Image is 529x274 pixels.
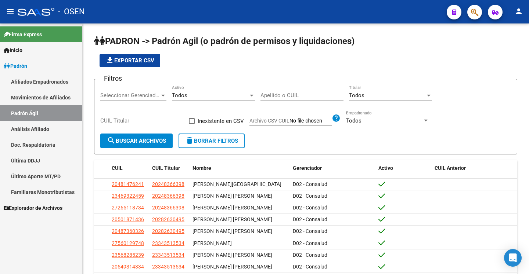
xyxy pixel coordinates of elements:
[112,264,144,270] span: 20549314334
[58,4,85,20] span: - OSEN
[112,216,144,222] span: 20501871436
[332,114,341,123] mat-icon: help
[105,57,154,64] span: Exportar CSV
[293,165,322,171] span: Gerenciador
[172,92,187,99] span: Todos
[293,193,327,199] span: D02 - Consalud
[290,160,375,176] datatable-header-cell: Gerenciador
[435,165,466,171] span: CUIL Anterior
[378,165,393,171] span: Activo
[6,7,15,16] mat-icon: menu
[192,264,272,270] span: [PERSON_NAME] [PERSON_NAME]
[112,205,144,211] span: 27265118734
[112,240,144,246] span: 27560129748
[432,160,517,176] datatable-header-cell: CUIL Anterior
[192,228,272,234] span: [PERSON_NAME] [PERSON_NAME]
[190,160,290,176] datatable-header-cell: Nombre
[4,204,62,212] span: Explorador de Archivos
[289,118,332,124] input: Archivo CSV CUIL
[4,30,42,39] span: Firma Express
[249,118,289,124] span: Archivo CSV CUIL
[346,117,361,124] span: Todos
[293,181,327,187] span: D02 - Consalud
[152,193,184,199] span: 20248366398
[185,138,238,144] span: Borrar Filtros
[152,165,180,171] span: CUIL Titular
[192,252,272,258] span: [PERSON_NAME] [PERSON_NAME]
[152,264,184,270] span: 23343513534
[198,117,244,125] span: Inexistente en CSV
[112,165,123,171] span: CUIL
[185,136,194,145] mat-icon: delete
[514,7,523,16] mat-icon: person
[112,252,144,258] span: 23568285239
[100,92,160,99] span: Seleccionar Gerenciador
[152,228,184,234] span: 20282630495
[109,160,149,176] datatable-header-cell: CUIL
[293,205,327,211] span: D02 - Consalud
[112,193,144,199] span: 23469322459
[100,54,160,67] button: Exportar CSV
[107,138,166,144] span: Buscar Archivos
[293,252,327,258] span: D02 - Consalud
[105,56,114,65] mat-icon: file_download
[192,240,232,246] span: [PERSON_NAME]
[293,264,327,270] span: D02 - Consalud
[100,134,173,148] button: Buscar Archivos
[192,216,272,222] span: [PERSON_NAME] [PERSON_NAME]
[192,165,211,171] span: Nombre
[152,205,184,211] span: 20248366398
[112,228,144,234] span: 20487360326
[100,73,126,84] h3: Filtros
[179,134,245,148] button: Borrar Filtros
[349,92,364,99] span: Todos
[504,249,522,267] div: Open Intercom Messenger
[4,46,22,54] span: Inicio
[152,252,184,258] span: 23343513534
[293,228,327,234] span: D02 - Consalud
[192,205,272,211] span: [PERSON_NAME] [PERSON_NAME]
[293,216,327,222] span: D02 - Consalud
[107,136,116,145] mat-icon: search
[4,62,27,70] span: Padrón
[94,36,355,46] span: PADRON -> Padrón Agil (o padrón de permisos y liquidaciones)
[152,240,184,246] span: 23343513534
[112,181,144,187] span: 20481476241
[152,216,184,222] span: 20282630495
[192,193,272,199] span: [PERSON_NAME] [PERSON_NAME]
[149,160,190,176] datatable-header-cell: CUIL Titular
[375,160,432,176] datatable-header-cell: Activo
[192,181,281,187] span: [PERSON_NAME][GEOGRAPHIC_DATA]
[293,240,327,246] span: D02 - Consalud
[152,181,184,187] span: 20248366398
